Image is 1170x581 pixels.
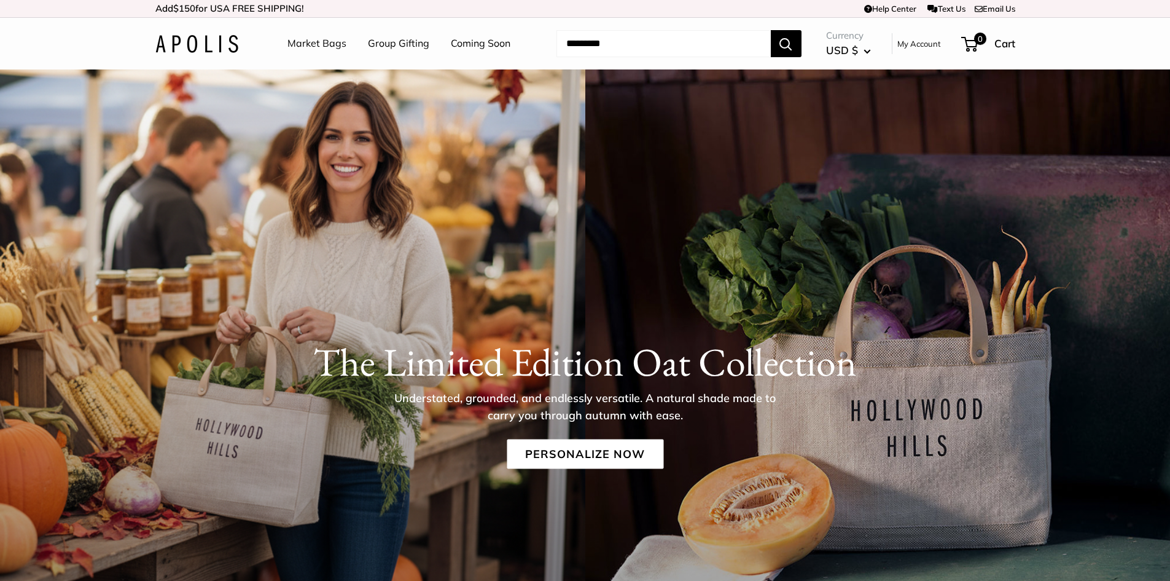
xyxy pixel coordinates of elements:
[826,27,871,44] span: Currency
[155,35,238,53] img: Apolis
[368,34,429,53] a: Group Gifting
[973,33,986,45] span: 0
[927,4,965,14] a: Text Us
[386,389,785,424] p: Understated, grounded, and endlessly versatile. A natural shade made to carry you through autumn ...
[556,30,771,57] input: Search...
[451,34,510,53] a: Coming Soon
[962,34,1015,53] a: 0 Cart
[771,30,801,57] button: Search
[975,4,1015,14] a: Email Us
[864,4,916,14] a: Help Center
[826,41,871,60] button: USD $
[994,37,1015,50] span: Cart
[155,338,1015,385] h1: The Limited Edition Oat Collection
[897,36,941,51] a: My Account
[826,44,858,57] span: USD $
[287,34,346,53] a: Market Bags
[173,2,195,14] span: $150
[507,439,663,468] a: Personalize Now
